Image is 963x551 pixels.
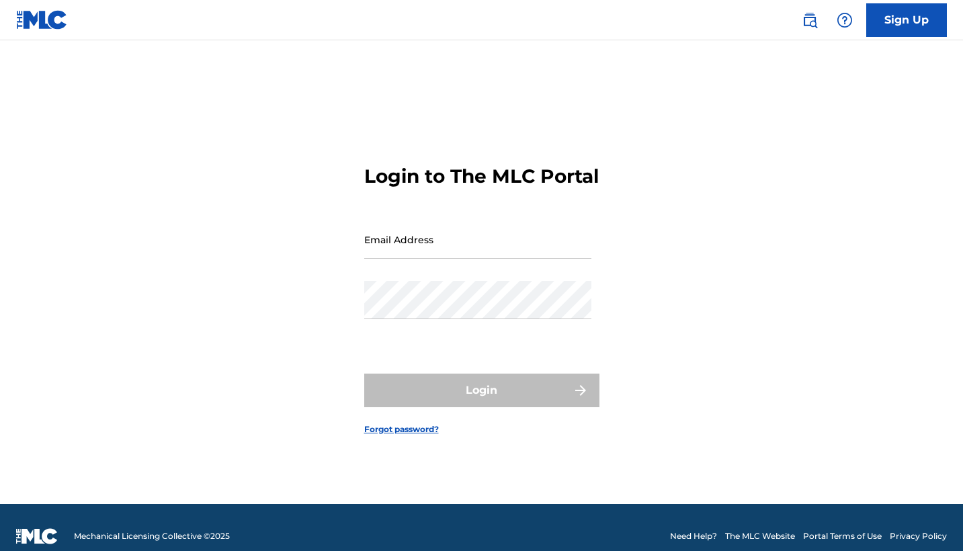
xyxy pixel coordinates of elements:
[890,530,947,542] a: Privacy Policy
[670,530,717,542] a: Need Help?
[896,486,963,551] iframe: Chat Widget
[364,423,439,435] a: Forgot password?
[16,528,58,544] img: logo
[74,530,230,542] span: Mechanical Licensing Collective © 2025
[803,530,882,542] a: Portal Terms of Use
[364,165,599,188] h3: Login to The MLC Portal
[725,530,795,542] a: The MLC Website
[831,7,858,34] div: Help
[866,3,947,37] a: Sign Up
[796,7,823,34] a: Public Search
[16,10,68,30] img: MLC Logo
[837,12,853,28] img: help
[802,12,818,28] img: search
